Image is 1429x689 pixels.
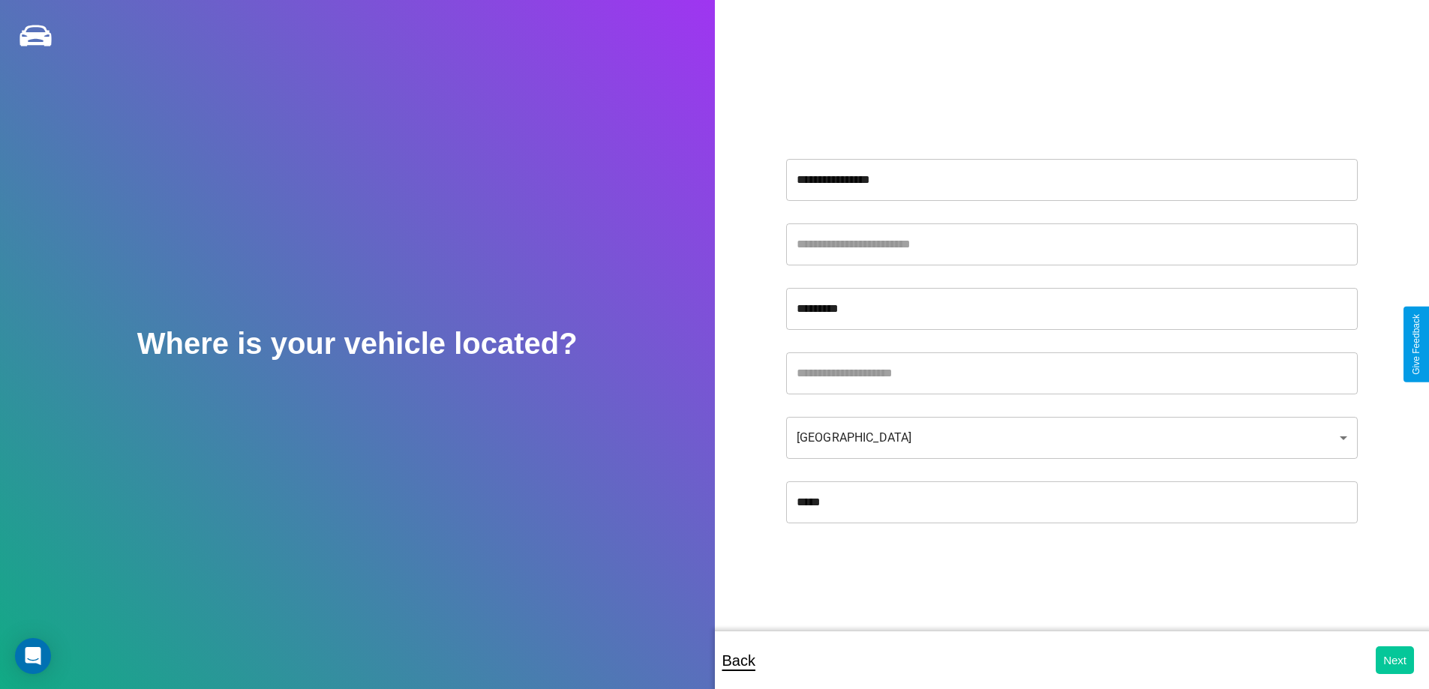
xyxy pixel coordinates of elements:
[1411,314,1421,375] div: Give Feedback
[1376,646,1414,674] button: Next
[786,417,1358,459] div: [GEOGRAPHIC_DATA]
[722,647,755,674] p: Back
[137,327,578,361] h2: Where is your vehicle located?
[15,638,51,674] div: Open Intercom Messenger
